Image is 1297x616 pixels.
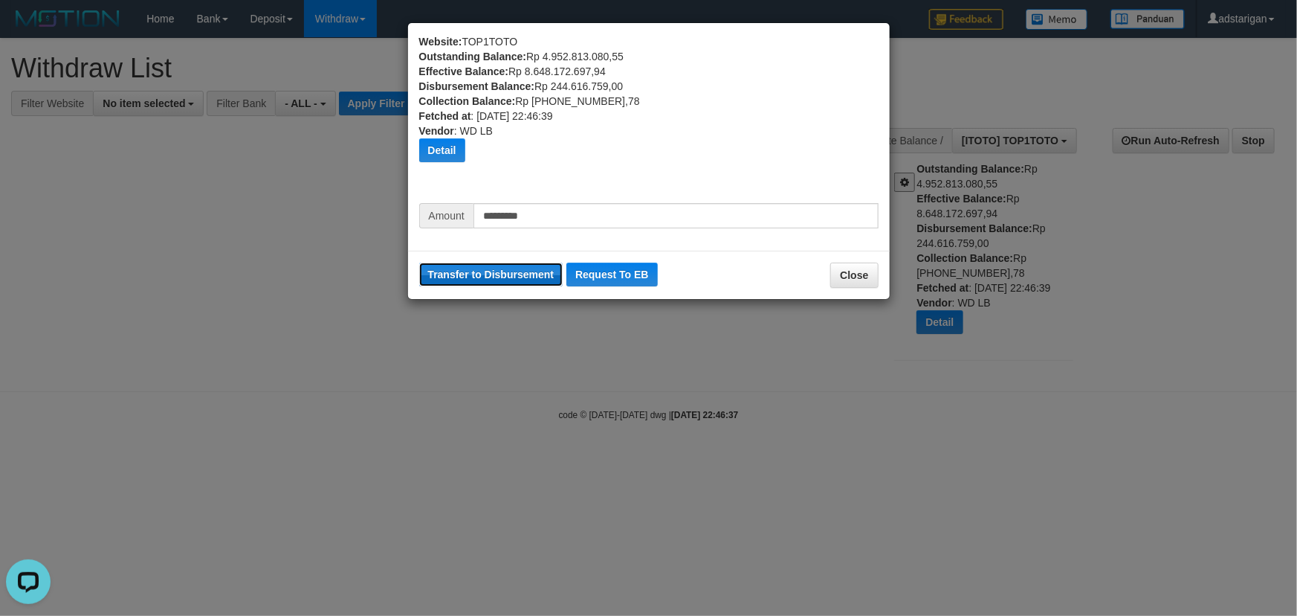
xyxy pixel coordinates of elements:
[419,51,527,62] b: Outstanding Balance:
[419,34,879,203] div: TOP1TOTO Rp 4.952.813.080,55 Rp 8.648.172.697,94 Rp 244.616.759,00 Rp [PHONE_NUMBER],78 : [DATE] ...
[419,125,454,137] b: Vendor
[419,95,516,107] b: Collection Balance:
[419,65,509,77] b: Effective Balance:
[419,36,462,48] b: Website:
[419,80,535,92] b: Disbursement Balance:
[419,110,471,122] b: Fetched at
[419,138,465,162] button: Detail
[419,263,563,286] button: Transfer to Disbursement
[6,6,51,51] button: Open LiveChat chat widget
[419,203,473,228] span: Amount
[830,263,878,288] button: Close
[566,263,658,286] button: Request To EB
